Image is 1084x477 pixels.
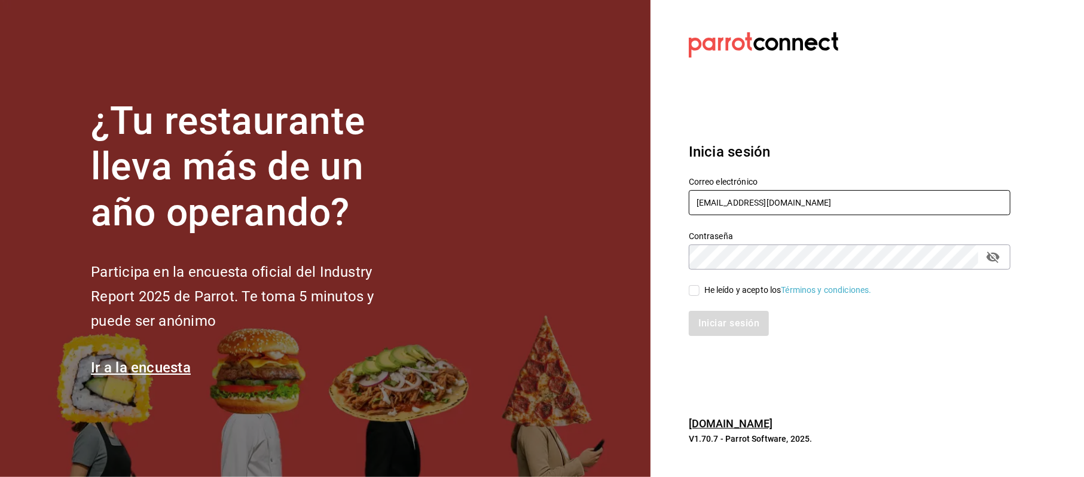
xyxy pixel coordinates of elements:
div: He leído y acepto los [704,284,872,296]
button: passwordField [983,247,1003,267]
label: Correo electrónico [689,178,1010,186]
a: Términos y condiciones. [781,285,872,295]
input: Ingresa tu correo electrónico [689,190,1010,215]
label: Contraseña [689,232,1010,240]
p: V1.70.7 - Parrot Software, 2025. [689,433,1010,445]
a: Ir a la encuesta [91,359,191,376]
h3: Inicia sesión [689,141,1010,163]
a: [DOMAIN_NAME] [689,417,773,430]
h1: ¿Tu restaurante lleva más de un año operando? [91,99,414,236]
h2: Participa en la encuesta oficial del Industry Report 2025 de Parrot. Te toma 5 minutos y puede se... [91,260,414,333]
